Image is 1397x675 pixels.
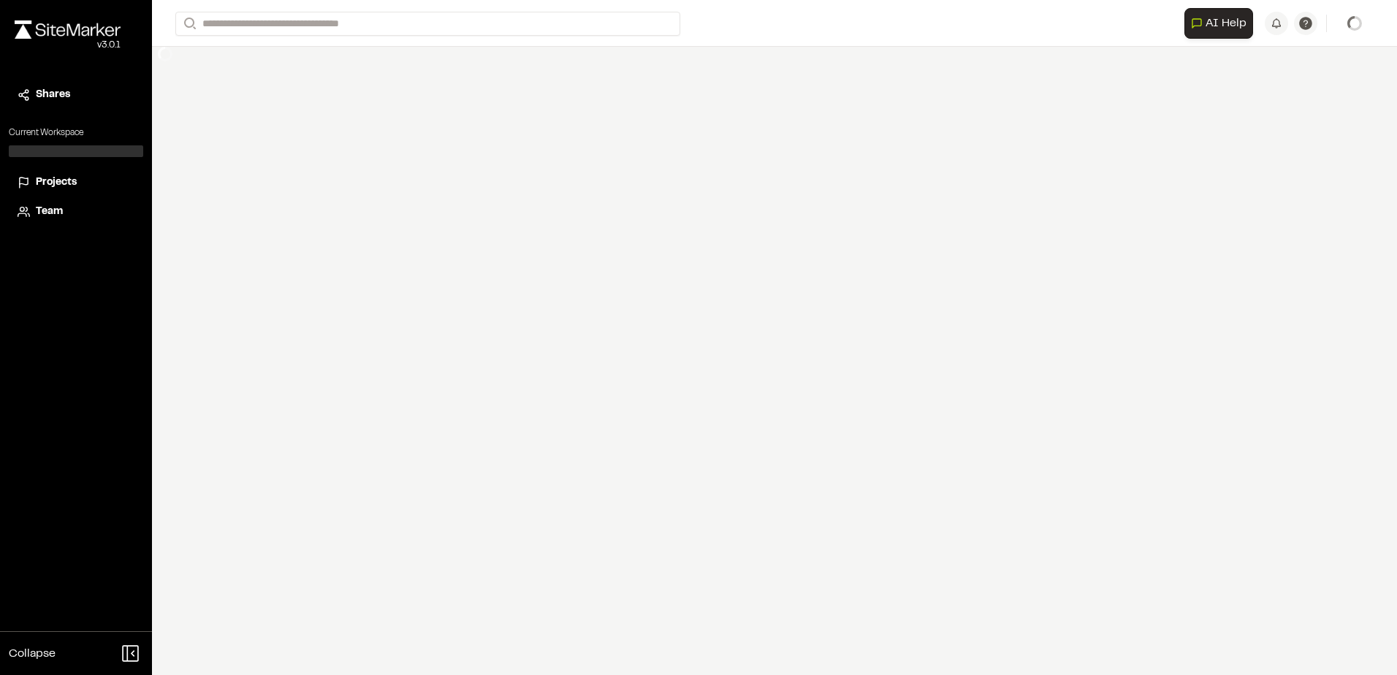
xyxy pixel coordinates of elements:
[15,39,121,52] div: Oh geez...please don't...
[1184,8,1253,39] button: Open AI Assistant
[36,175,77,191] span: Projects
[36,87,70,103] span: Shares
[18,87,134,103] a: Shares
[18,175,134,191] a: Projects
[1184,8,1259,39] div: Open AI Assistant
[18,204,134,220] a: Team
[15,20,121,39] img: rebrand.png
[1206,15,1246,32] span: AI Help
[9,126,143,140] p: Current Workspace
[36,204,63,220] span: Team
[9,645,56,663] span: Collapse
[175,12,202,36] button: Search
